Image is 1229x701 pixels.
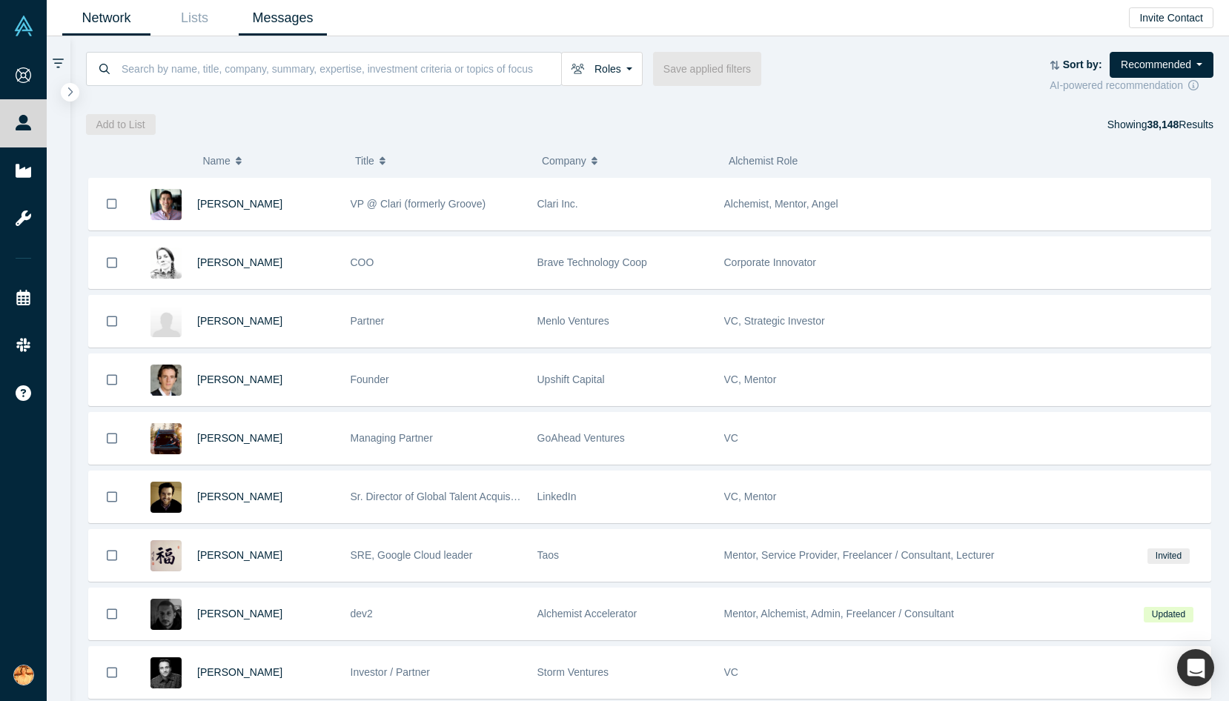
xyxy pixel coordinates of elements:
a: [PERSON_NAME] [197,491,282,502]
span: Investor / Partner [351,666,430,678]
a: Messages [239,1,327,36]
div: Showing [1107,114,1213,135]
span: Company [542,145,586,176]
span: VC, Strategic Investor [724,315,825,327]
button: Name [202,145,339,176]
a: [PERSON_NAME] [197,198,282,210]
span: SRE, Google Cloud leader [351,549,473,561]
button: Bookmark [89,647,135,698]
button: Invite Contact [1129,7,1213,28]
span: Mentor, Alchemist, Admin, Freelancer / Consultant [724,608,954,619]
span: VP @ Clari (formerly Groove) [351,198,486,210]
button: Bookmark [89,178,135,230]
span: VC, Mentor [724,491,777,502]
a: Lists [150,1,239,36]
strong: Sort by: [1063,59,1102,70]
button: Bookmark [89,588,135,639]
button: Bookmark [89,471,135,522]
span: Alchemist, Mentor, Angel [724,198,838,210]
button: Recommended [1110,52,1213,78]
span: Founder [351,373,389,385]
button: Bookmark [89,237,135,288]
span: Managing Partner [351,432,433,444]
span: Clari Inc. [537,198,578,210]
span: GoAhead Ventures [537,432,625,444]
span: Corporate Innovator [724,256,817,268]
button: Company [542,145,713,176]
span: LinkedIn [537,491,577,502]
button: Add to List [86,114,156,135]
span: Updated [1144,607,1193,622]
img: Mike Sutherland's Profile Image [150,189,182,220]
img: Sumina Koiso's Account [13,665,34,685]
span: Mentor, Service Provider, Freelancer / Consultant, Lecturer [724,549,995,561]
img: Ryan Floyd's Profile Image [150,657,182,688]
div: AI-powered recommendation [1050,78,1213,93]
button: Roles [561,52,643,86]
span: Alchemist Accelerator [537,608,637,619]
span: Brave Technology Coop [537,256,647,268]
a: [PERSON_NAME] [197,256,282,268]
img: Gabriel Luna-Ostaseski's Profile Image [150,365,182,396]
a: [PERSON_NAME] [197,373,282,385]
img: Brendan Browne's Profile Image [150,482,182,513]
span: Sr. Director of Global Talent Acquisition [351,491,530,502]
button: Title [355,145,526,176]
span: VC, Mentor [724,373,777,385]
span: Title [355,145,374,176]
strong: 38,148 [1147,119,1179,130]
img: Zachary Hanna's Profile Image [150,540,182,571]
span: Invited [1147,548,1189,564]
a: [PERSON_NAME] [197,315,282,327]
button: Save applied filters [653,52,761,86]
img: Oona Krieg's Profile Image [150,247,182,279]
img: Philip Brady's Profile Image [150,423,182,454]
input: Search by name, title, company, summary, expertise, investment criteria or topics of focus [120,51,561,86]
button: Bookmark [89,296,135,347]
span: dev2 [351,608,373,619]
span: Taos [537,549,560,561]
a: Network [62,1,150,36]
span: Upshift Capital [537,373,605,385]
a: [PERSON_NAME] [197,608,282,619]
img: Tim Tully's Profile Image [150,306,182,337]
span: VC [724,666,738,678]
a: [PERSON_NAME] [197,666,282,678]
img: Rami C.'s Profile Image [150,599,182,630]
span: VC [724,432,738,444]
span: Menlo Ventures [537,315,609,327]
span: Results [1147,119,1213,130]
a: [PERSON_NAME] [197,432,282,444]
span: Storm Ventures [537,666,609,678]
span: Partner [351,315,385,327]
span: COO [351,256,374,268]
span: Name [202,145,230,176]
span: Alchemist Role [729,155,798,167]
button: Bookmark [89,413,135,464]
a: [PERSON_NAME] [197,549,282,561]
img: Alchemist Vault Logo [13,16,34,36]
button: Bookmark [89,530,135,581]
button: Bookmark [89,354,135,405]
